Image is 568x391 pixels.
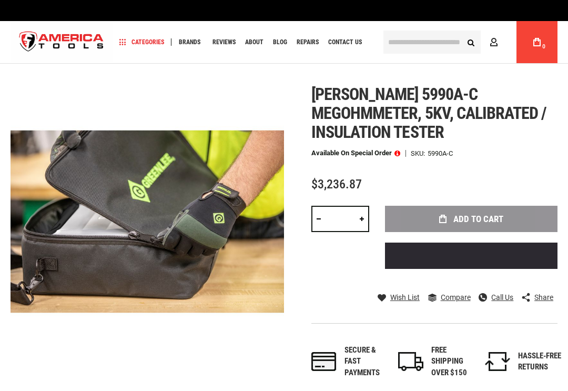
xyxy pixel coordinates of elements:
[292,35,323,49] a: Repairs
[297,39,319,45] span: Repairs
[311,149,400,157] p: Available on Special Order
[174,35,205,49] a: Brands
[11,85,284,358] img: main product photo
[542,44,545,49] span: 0
[378,293,420,302] a: Wish List
[398,352,423,371] img: shipping
[311,177,362,192] span: $3,236.87
[115,35,169,49] a: Categories
[428,293,471,302] a: Compare
[390,294,420,301] span: Wish List
[431,345,474,378] div: FREE SHIPPING OVER $150
[441,294,471,301] span: Compare
[323,35,367,49] a: Contact Us
[311,352,337,371] img: payments
[411,150,428,157] strong: SKU
[527,21,547,63] a: 0
[461,32,481,52] button: Search
[485,352,510,371] img: returns
[479,293,513,302] a: Call Us
[11,23,113,62] a: store logo
[245,39,263,45] span: About
[273,39,287,45] span: Blog
[212,39,236,45] span: Reviews
[208,35,240,49] a: Reviews
[119,38,164,46] span: Categories
[179,39,200,45] span: Brands
[428,150,453,157] div: 5990A-C
[268,35,292,49] a: Blog
[240,35,268,49] a: About
[518,350,561,373] div: HASSLE-FREE RETURNS
[328,39,362,45] span: Contact Us
[534,294,553,301] span: Share
[491,294,513,301] span: Call Us
[344,345,388,378] div: Secure & fast payments
[11,23,113,62] img: America Tools
[311,84,546,142] span: [PERSON_NAME] 5990a-c megohmmeter, 5kv, calibrated / insulation tester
